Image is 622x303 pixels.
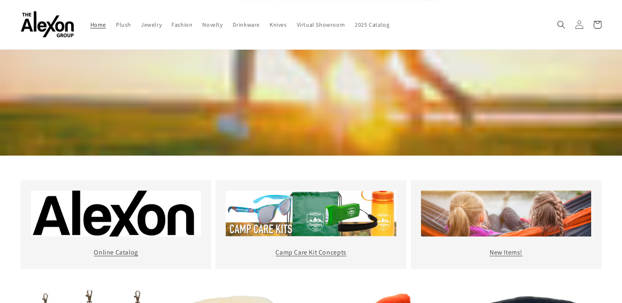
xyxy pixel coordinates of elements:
[350,16,394,33] a: 2025 Catalog
[202,21,222,28] span: Novelty
[228,16,265,33] a: Drinkware
[270,21,287,28] span: Knives
[86,16,111,33] a: Home
[111,16,136,33] a: Plush
[275,248,346,257] a: Camp Care Kit Concepts
[490,248,523,257] a: New Items!
[552,16,570,34] summary: Search
[116,21,131,28] span: Plush
[355,21,389,28] span: 2025 Catalog
[166,16,197,33] a: Fashion
[21,11,74,38] img: The Alexon Group
[233,21,260,28] span: Drinkware
[297,21,345,28] span: Virtual Showroom
[136,16,166,33] a: Jewelry
[171,21,192,28] span: Fashion
[292,16,350,33] a: Virtual Showroom
[197,16,227,33] a: Novelty
[90,21,106,28] span: Home
[265,16,292,33] a: Knives
[141,21,162,28] span: Jewelry
[94,248,138,257] a: Online Catalog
